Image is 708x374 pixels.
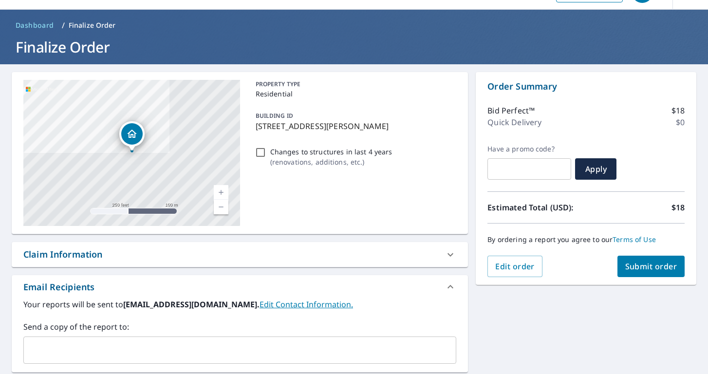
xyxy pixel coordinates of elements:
span: Dashboard [16,20,54,30]
span: Edit order [495,261,535,272]
a: Dashboard [12,18,58,33]
div: Email Recipients [12,275,468,299]
p: Changes to structures in last 4 years [270,147,392,157]
p: BUILDING ID [256,112,293,120]
p: $18 [671,202,685,213]
button: Submit order [617,256,685,277]
h1: Finalize Order [12,37,696,57]
p: Finalize Order [69,20,116,30]
span: Submit order [625,261,677,272]
p: PROPERTY TYPE [256,80,453,89]
label: Send a copy of the report to: [23,321,456,333]
label: Have a promo code? [487,145,571,153]
a: EditContactInfo [260,299,353,310]
p: Estimated Total (USD): [487,202,586,213]
p: $0 [676,116,685,128]
button: Apply [575,158,616,180]
div: Email Recipients [23,280,94,294]
a: Current Level 17, Zoom Out [214,200,228,214]
button: Edit order [487,256,542,277]
p: ( renovations, additions, etc. ) [270,157,392,167]
p: Bid Perfect™ [487,105,535,116]
label: Your reports will be sent to [23,299,456,310]
p: Order Summary [487,80,685,93]
div: Dropped pin, building 1, Residential property, 3203 Grantham Dr Richardson, TX 75082 [119,121,145,151]
p: $18 [671,105,685,116]
b: [EMAIL_ADDRESS][DOMAIN_NAME]. [123,299,260,310]
a: Terms of Use [613,235,656,244]
a: Current Level 17, Zoom In [214,185,228,200]
div: Claim Information [23,248,103,261]
p: Residential [256,89,453,99]
p: [STREET_ADDRESS][PERSON_NAME] [256,120,453,132]
p: Quick Delivery [487,116,541,128]
p: By ordering a report you agree to our [487,235,685,244]
span: Apply [583,164,609,174]
div: Claim Information [12,242,468,267]
li: / [62,19,65,31]
nav: breadcrumb [12,18,696,33]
